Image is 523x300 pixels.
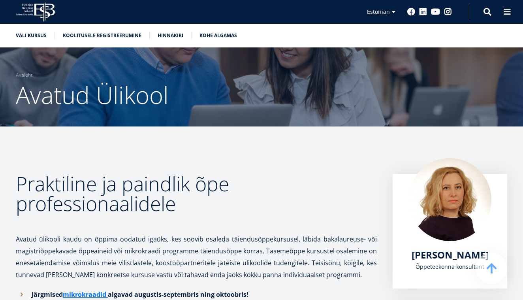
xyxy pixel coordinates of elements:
div: Õppeteekonna konsultant [408,261,491,273]
a: Linkedin [419,8,427,16]
a: Hinnakiri [158,32,183,40]
p: Avatud ülikooli kaudu on õppima oodatud igaüks, kes soovib osaleda täiendusõppekursusel, läbida b... [16,221,377,281]
span: [PERSON_NAME] [412,248,489,261]
img: Kadri Osula Learning Journey Advisor [408,158,491,241]
a: Kohe algamas [199,32,237,40]
a: Vali kursus [16,32,47,40]
a: Avaleht [16,71,32,79]
span: Avatud Ülikool [16,79,169,111]
span: First name [181,0,205,8]
a: Koolitusele registreerumine [63,32,141,40]
a: [PERSON_NAME] [412,249,489,261]
h2: Praktiline ja paindlik õpe professionaalidele [16,174,377,213]
a: Facebook [407,8,415,16]
a: Youtube [431,8,440,16]
a: Instagram [444,8,452,16]
strong: Järgmised algavad augustis-septembris ning oktoobris! [32,290,248,299]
